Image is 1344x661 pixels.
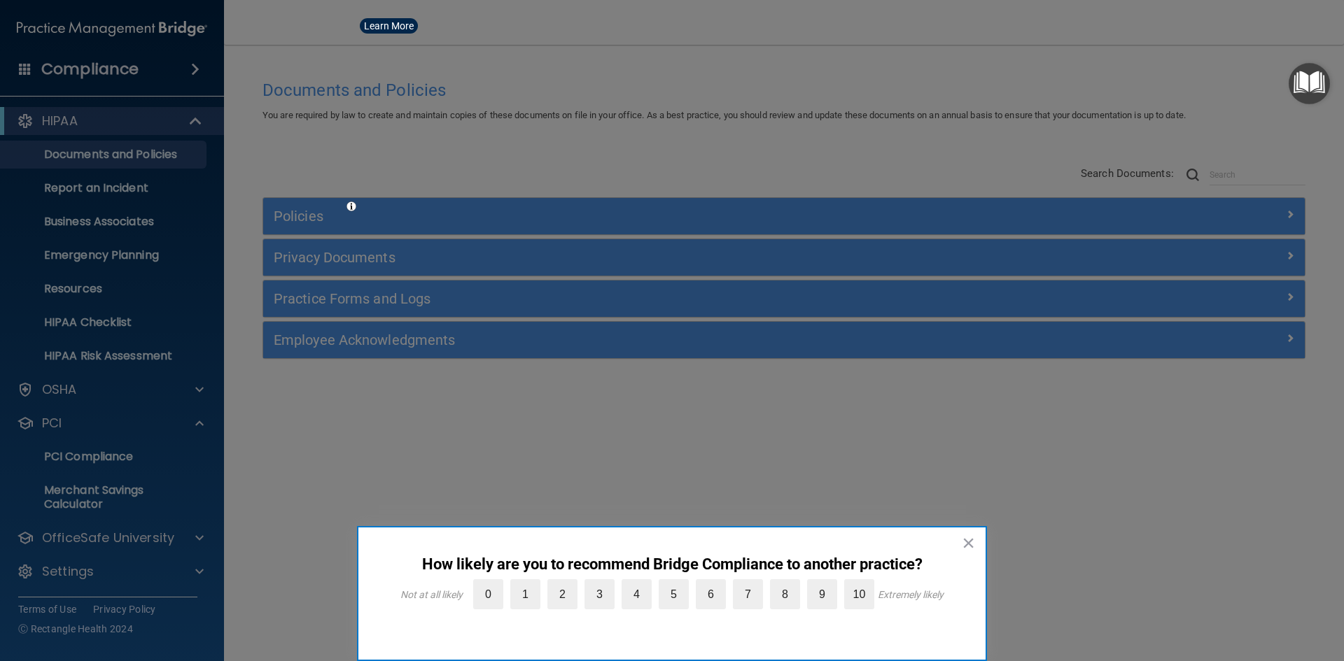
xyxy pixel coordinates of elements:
[584,579,615,609] label: 3
[844,579,874,609] label: 10
[386,555,958,574] p: How likely are you to recommend Bridge Compliance to another practice?
[510,579,540,609] label: 1
[473,579,503,609] label: 0
[400,589,463,600] div: Not at all likely
[770,579,800,609] label: 8
[1289,63,1330,104] button: Open Resource Center
[962,532,975,554] button: Close
[733,579,763,609] label: 7
[364,21,414,31] div: Learn More
[622,579,652,609] label: 4
[547,579,577,609] label: 2
[696,579,726,609] label: 6
[807,579,837,609] label: 9
[659,579,689,609] label: 5
[360,18,418,34] button: Learn More
[878,589,944,600] div: Extremely likely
